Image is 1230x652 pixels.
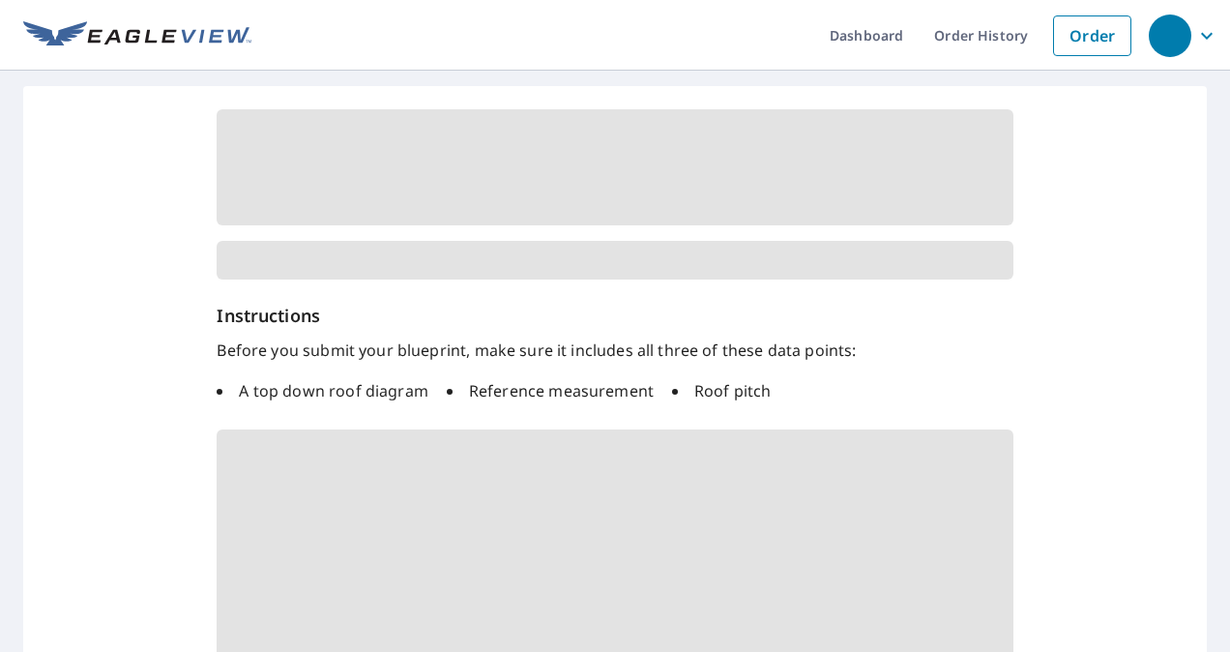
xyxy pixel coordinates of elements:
[447,379,654,402] li: Reference measurement
[217,379,427,402] li: A top down roof diagram
[217,303,1012,329] h6: Instructions
[217,339,1012,362] p: Before you submit your blueprint, make sure it includes all three of these data points:
[672,379,772,402] li: Roof pitch
[23,21,251,50] img: EV Logo
[1053,15,1131,56] a: Order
